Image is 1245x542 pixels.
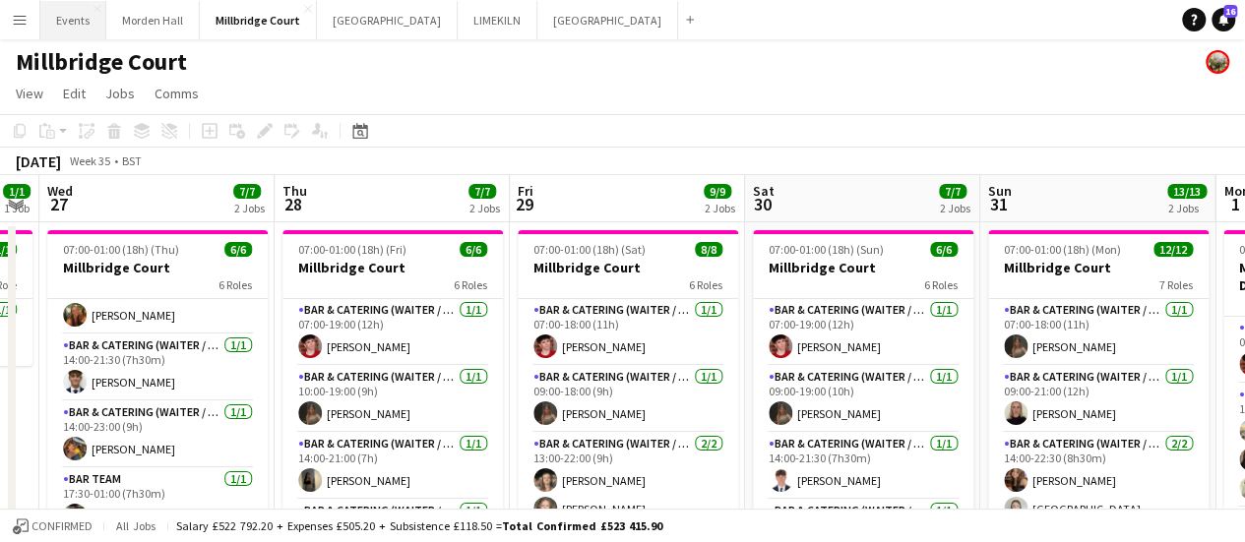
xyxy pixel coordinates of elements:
span: 12/12 [1153,242,1193,257]
span: Week 35 [65,153,114,168]
app-card-role: Bar & Catering (Waiter / waitress)1/110:00-19:00 (9h)[PERSON_NAME] [282,366,503,433]
button: Morden Hall [106,1,200,39]
span: View [16,85,43,102]
span: Fri [518,182,533,200]
app-job-card: 07:00-01:00 (18h) (Sat)8/8Millbridge Court6 RolesBar & Catering (Waiter / waitress)1/107:00-18:00... [518,230,738,521]
div: [DATE] [16,151,61,171]
div: 2 Jobs [705,201,735,215]
span: 6 Roles [454,277,487,292]
app-card-role: Bar Team1/117:30-01:00 (7h30m)[PERSON_NAME] [47,468,268,535]
app-job-card: 07:00-01:00 (18h) (Fri)6/6Millbridge Court6 RolesBar & Catering (Waiter / waitress)1/107:00-19:00... [282,230,503,521]
span: 6 Roles [218,277,252,292]
span: 7/7 [939,184,966,199]
app-card-role: Bar & Catering (Waiter / waitress)2/214:00-22:30 (8h30m)[PERSON_NAME][GEOGRAPHIC_DATA] [988,433,1209,528]
app-card-role: Bar & Catering (Waiter / waitress)1/114:00-21:30 (7h30m)[PERSON_NAME] [47,334,268,401]
app-job-card: 07:00-01:00 (18h) (Mon)12/12Millbridge Court7 RolesBar & Catering (Waiter / waitress)1/107:00-18:... [988,230,1209,521]
h3: Millbridge Court [282,259,503,276]
app-card-role: Bar & Catering (Waiter / waitress)1/109:00-21:00 (12h)[PERSON_NAME] [988,366,1209,433]
app-card-role: Bar & Catering (Waiter / waitress)1/109:00-18:00 (9h)[PERSON_NAME] [518,366,738,433]
button: Millbridge Court [200,1,317,39]
span: Confirmed [31,519,93,533]
a: 16 [1212,8,1235,31]
div: 2 Jobs [940,201,970,215]
span: 30 [750,193,775,215]
app-card-role: Bar & Catering (Waiter / waitress)1/114:00-21:30 (7h30m)[PERSON_NAME] [753,433,973,500]
h3: Millbridge Court [753,259,973,276]
span: 07:00-01:00 (18h) (Sun) [769,242,884,257]
span: Total Confirmed £523 415.90 [502,518,662,533]
span: 16 [1223,5,1237,18]
app-card-role: Bar & Catering (Waiter / waitress)1/107:00-18:00 (11h)[PERSON_NAME] [518,299,738,366]
span: 07:00-01:00 (18h) (Sat) [533,242,646,257]
span: 1/1 [3,184,31,199]
span: 6/6 [224,242,252,257]
span: 07:00-01:00 (18h) (Fri) [298,242,406,257]
div: 2 Jobs [1168,201,1206,215]
span: 07:00-01:00 (18h) (Thu) [63,242,179,257]
span: Comms [155,85,199,102]
span: 6 Roles [689,277,722,292]
div: 1 Job [4,201,30,215]
span: Sat [753,182,775,200]
app-card-role: Bar & Catering (Waiter / waitress)1/114:00-21:00 (7h)[PERSON_NAME] [282,433,503,500]
span: Thu [282,182,307,200]
app-job-card: 07:00-01:00 (18h) (Thu)6/6Millbridge Court6 Roles07:00-19:00 (12h)[PERSON_NAME]Bar & Catering (Wa... [47,230,268,521]
span: All jobs [112,518,159,533]
button: Events [40,1,106,39]
span: 29 [515,193,533,215]
app-card-role: Bar & Catering (Waiter / waitress)1/109:00-19:00 (10h)[PERSON_NAME] [753,366,973,433]
app-card-role: Bar & Catering (Waiter / waitress)1/114:00-23:00 (9h)[PERSON_NAME] [47,401,268,468]
span: 9/9 [704,184,731,199]
app-card-role: Bar & Catering (Waiter / waitress)1/107:00-18:00 (11h)[PERSON_NAME] [988,299,1209,366]
button: [GEOGRAPHIC_DATA] [317,1,458,39]
span: 7/7 [233,184,261,199]
span: 6/6 [930,242,958,257]
div: BST [122,153,142,168]
span: Edit [63,85,86,102]
span: Wed [47,182,73,200]
app-card-role: Bar & Catering (Waiter / waitress)1/107:00-19:00 (12h)[PERSON_NAME] [282,299,503,366]
span: 6 Roles [924,277,958,292]
div: 2 Jobs [469,201,500,215]
h3: Millbridge Court [988,259,1209,276]
button: Confirmed [10,515,95,537]
span: 13/13 [1167,184,1207,199]
span: 31 [985,193,1012,215]
span: Sun [988,182,1012,200]
h3: Millbridge Court [47,259,268,276]
app-job-card: 07:00-01:00 (18h) (Sun)6/6Millbridge Court6 RolesBar & Catering (Waiter / waitress)1/107:00-19:00... [753,230,973,521]
a: Jobs [97,81,143,106]
a: Comms [147,81,207,106]
span: 27 [44,193,73,215]
div: Salary £522 792.20 + Expenses £505.20 + Subsistence £118.50 = [176,518,662,533]
button: [GEOGRAPHIC_DATA] [537,1,678,39]
span: 07:00-01:00 (18h) (Mon) [1004,242,1121,257]
app-card-role: Bar & Catering (Waiter / waitress)1/107:00-19:00 (12h)[PERSON_NAME] [753,299,973,366]
a: View [8,81,51,106]
app-card-role: Bar & Catering (Waiter / waitress)2/213:00-22:00 (9h)[PERSON_NAME][PERSON_NAME] [518,433,738,528]
div: 2 Jobs [234,201,265,215]
button: LIMEKILN [458,1,537,39]
span: 7 Roles [1159,277,1193,292]
app-user-avatar: Staffing Manager [1206,50,1229,74]
h1: Millbridge Court [16,47,187,77]
span: Jobs [105,85,135,102]
span: 6/6 [460,242,487,257]
span: 8/8 [695,242,722,257]
h3: Millbridge Court [518,259,738,276]
a: Edit [55,81,93,106]
span: 7/7 [468,184,496,199]
app-card-role: Bar & Catering (Waiter / waitress)1/109:00-19:00 (10h)[PERSON_NAME] [47,268,268,334]
span: 28 [280,193,307,215]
